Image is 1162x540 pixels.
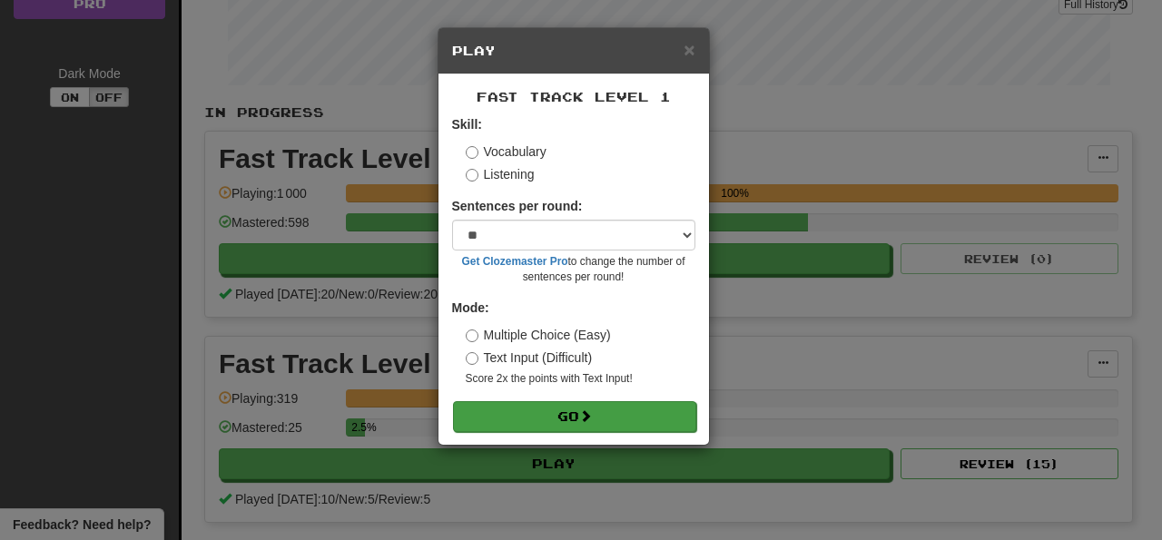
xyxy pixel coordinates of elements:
[452,117,482,132] strong: Skill:
[466,142,547,161] label: Vocabulary
[452,254,695,285] small: to change the number of sentences per round!
[466,169,478,182] input: Listening
[452,42,695,60] h5: Play
[466,329,478,342] input: Multiple Choice (Easy)
[462,255,568,268] a: Get Clozemaster Pro
[452,197,583,215] label: Sentences per round:
[477,89,671,104] span: Fast Track Level 1
[466,326,611,344] label: Multiple Choice (Easy)
[466,165,535,183] label: Listening
[466,371,695,387] small: Score 2x the points with Text Input !
[684,39,694,60] span: ×
[452,300,489,315] strong: Mode:
[453,401,696,432] button: Go
[684,40,694,59] button: Close
[466,349,593,367] label: Text Input (Difficult)
[466,352,478,365] input: Text Input (Difficult)
[466,146,478,159] input: Vocabulary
